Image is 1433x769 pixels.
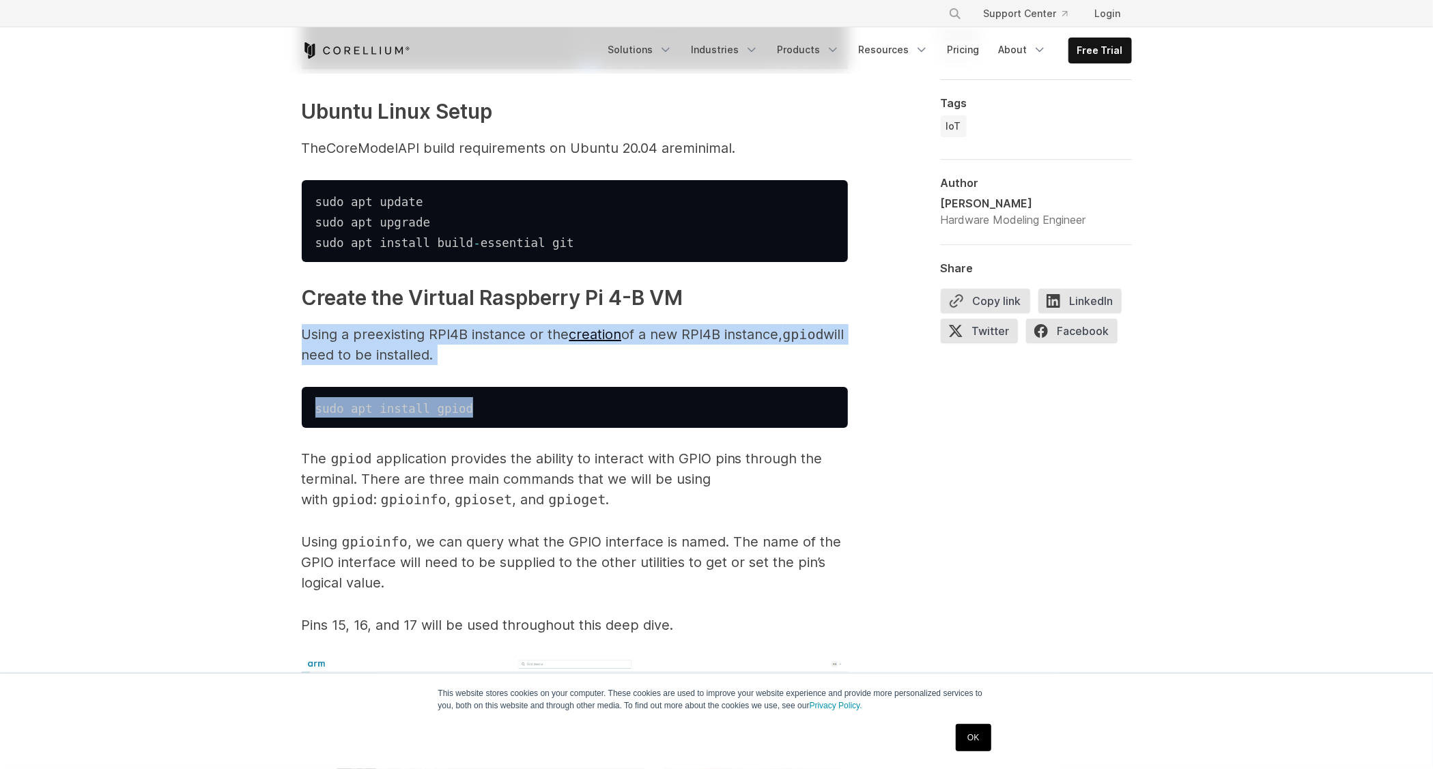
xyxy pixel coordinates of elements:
a: Free Trial [1069,38,1131,63]
div: Author [941,176,1132,190]
div: [PERSON_NAME] [941,195,1086,212]
span: Using a preexisting RPI4B instance or the of a new RPI4B instance, will need to be installed. [302,326,845,363]
code: gpioinfo [381,491,446,508]
span: LinkedIn [1038,289,1122,313]
p: This website stores cookies on your computer. These cookies are used to improve your website expe... [438,687,995,712]
button: Copy link [941,289,1030,313]
div: Hardware Modeling Engineer [941,212,1086,228]
h3: Ubuntu Linux Setup [302,96,848,127]
button: Search [943,1,967,26]
span: - [473,236,481,250]
div: Tags [941,96,1132,110]
a: IoT [941,115,967,137]
code: gpioset [455,491,512,508]
code: sudo apt update sudo apt upgrade sudo apt install build essential git [315,195,574,250]
div: Navigation Menu [932,1,1132,26]
a: LinkedIn [1038,289,1130,319]
a: Facebook [1026,319,1126,349]
a: Pricing [939,38,988,62]
span: Facebook [1026,319,1118,343]
code: gpioget [548,491,606,508]
code: gpiod [332,491,373,508]
a: Support Center [973,1,1079,26]
span: Twitter [941,319,1018,343]
a: About [991,38,1055,62]
p: Using , we can query what the GPIO interface is named. The name of the GPIO interface will need t... [302,532,848,593]
div: Share [941,261,1132,275]
code: gpiod [331,450,372,467]
p: Pins 15, 16, and 17 will be used throughout this deep dive. [302,615,848,635]
a: OK [956,724,991,751]
p: The application provides the ability to interact with GPIO pins through the terminal. There are t... [302,448,848,510]
a: Login [1084,1,1132,26]
span: CoreModel [327,140,399,156]
span: IoT [946,119,961,133]
h3: Create the Virtual Raspberry Pi 4-B VM [302,282,848,313]
a: Industries [683,38,767,62]
a: Privacy Policy. [810,701,862,710]
span: API build requirements on Ubuntu 20.04 are [399,140,683,156]
a: Resources [851,38,937,62]
a: creation [569,326,622,343]
div: Navigation Menu [600,38,1132,63]
a: Products [769,38,848,62]
a: Corellium Home [302,42,410,59]
span: minimal. [683,140,736,156]
code: gpiod [783,326,824,343]
span: The [302,140,327,156]
a: Solutions [600,38,681,62]
a: Twitter [941,319,1026,349]
code: sudo apt install gpiod [315,402,474,416]
code: gpioinfo [342,534,408,550]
